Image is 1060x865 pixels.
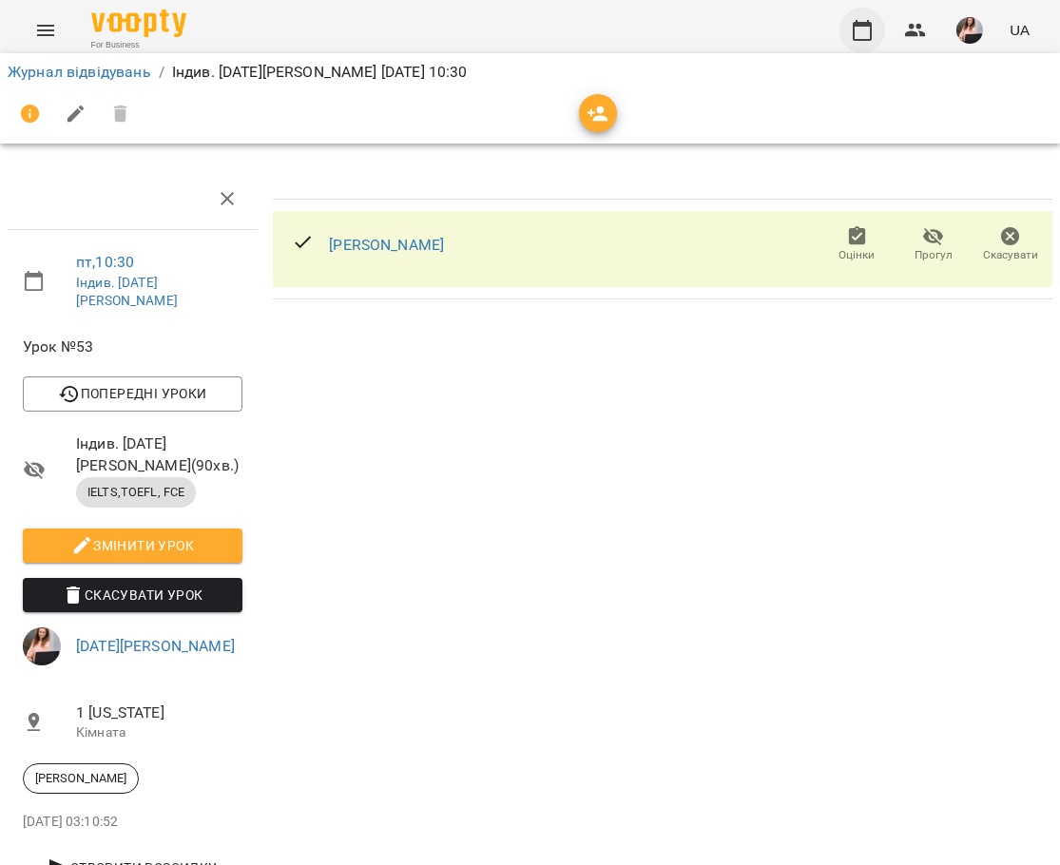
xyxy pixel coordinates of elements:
p: [DATE] 03:10:52 [23,813,242,832]
img: ee17c4d82a51a8e023162b2770f32a64.jpg [23,627,61,665]
button: Скасувати Урок [23,578,242,612]
span: Змінити урок [38,534,227,557]
span: UA [1010,20,1030,40]
span: 1 [US_STATE] [76,702,242,724]
p: Індив. [DATE][PERSON_NAME] [DATE] 10:30 [172,61,468,84]
button: Скасувати [972,219,1049,272]
img: Voopty Logo [91,10,186,37]
button: Оцінки [819,219,896,272]
a: пт , 10:30 [76,253,134,271]
a: [DATE][PERSON_NAME] [76,637,235,655]
span: Урок №53 [23,336,242,358]
a: [PERSON_NAME] [329,236,444,254]
div: [PERSON_NAME] [23,763,139,794]
button: UA [1002,12,1037,48]
a: Журнал відвідувань [8,63,151,81]
span: Індив. [DATE][PERSON_NAME] ( 90 хв. ) [76,432,242,477]
button: Попередні уроки [23,376,242,411]
li: / [159,61,164,84]
button: Menu [23,8,68,53]
span: Попередні уроки [38,382,227,405]
img: ee17c4d82a51a8e023162b2770f32a64.jpg [956,17,983,44]
a: Індив. [DATE][PERSON_NAME] [76,275,178,309]
span: For Business [91,39,186,51]
span: [PERSON_NAME] [24,770,138,787]
span: IELTS,TOEFL, FCE [76,484,196,501]
span: Оцінки [838,247,875,263]
button: Змінити урок [23,529,242,563]
span: Прогул [915,247,953,263]
span: Скасувати Урок [38,584,227,606]
nav: breadcrumb [8,61,1052,84]
span: Скасувати [983,247,1038,263]
button: Прогул [896,219,973,272]
p: Кімната [76,723,242,742]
